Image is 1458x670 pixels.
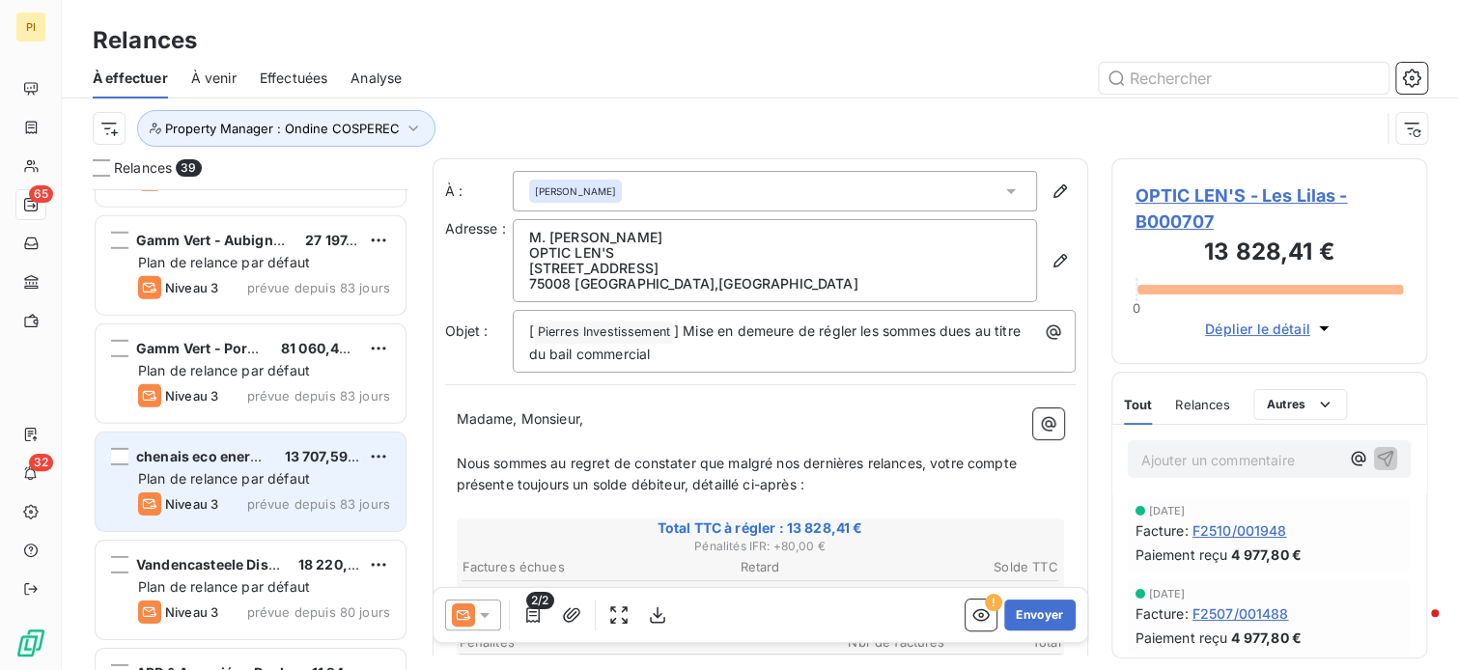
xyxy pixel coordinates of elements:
[281,340,361,356] span: 81 060,46 €
[136,232,342,248] span: Gamm Vert - Aubigny sur Nere
[1136,520,1189,541] span: Facture :
[457,455,1021,493] span: Nous sommes au regret de constater que malgré nos dernières relances, votre compte présente toujo...
[93,69,168,88] span: À effectuer
[1124,397,1153,412] span: Tout
[1192,520,1287,541] span: F2510/001948
[1136,182,1404,235] span: OPTIC LEN'S - Les Lilas - B000707
[529,245,1021,261] p: OPTIC LEN'S
[460,538,1061,555] span: Pénalités IFR : + 80,00 €
[1231,544,1302,565] span: 4 977,80 €
[29,185,53,203] span: 65
[1099,63,1388,94] input: Rechercher
[462,557,659,577] th: Factures échues
[1136,544,1228,565] span: Paiement reçu
[526,592,553,609] span: 2/2
[298,556,379,572] span: 18 220,40 €
[1149,505,1186,516] span: [DATE]
[165,496,218,512] span: Niveau 3
[165,280,218,295] span: Niveau 3
[529,230,1021,245] p: M. [PERSON_NAME]
[138,578,310,595] span: Plan de relance par défaut
[138,470,310,487] span: Plan de relance par défaut
[861,584,1059,605] td: 3 872,81 €
[1132,300,1139,316] span: 0
[1136,235,1404,273] h3: 13 828,41 €
[1136,603,1189,624] span: Facture :
[1192,603,1289,624] span: F2507/001488
[445,181,513,201] label: À :
[29,454,53,471] span: 32
[1253,389,1347,420] button: Autres
[247,496,390,512] span: prévue depuis 83 jours
[1231,628,1302,648] span: 4 977,80 €
[1392,604,1439,651] iframe: Intercom live chat
[445,322,489,339] span: Objet :
[165,121,400,136] span: Property Manager : Ondine COSPEREC
[138,254,310,270] span: Plan de relance par défaut
[1004,600,1075,630] button: Envoyer
[463,585,561,604] span: F2504/000772
[247,388,390,404] span: prévue depuis 83 jours
[165,388,218,404] span: Niveau 3
[1199,318,1339,340] button: Déplier le détail
[138,362,310,378] span: Plan de relance par défaut
[191,69,237,88] span: À venir
[1136,628,1228,648] span: Paiement reçu
[661,557,859,577] th: Retard
[247,604,390,620] span: prévue depuis 80 jours
[350,69,402,88] span: Analyse
[529,322,534,339] span: [
[445,220,506,237] span: Adresse :
[305,232,378,248] span: 27 197,41 €
[247,280,390,295] span: prévue depuis 83 jours
[15,628,46,658] img: Logo LeanPay
[136,448,271,464] span: chenais eco energie
[93,189,408,670] div: grid
[460,518,1061,538] span: Total TTC à régler : 13 828,41 €
[137,110,435,147] button: Property Manager : Ondine COSPEREC
[285,448,361,464] span: 13 707,59 €
[15,12,46,42] div: PI
[136,556,327,572] span: Vandencasteele Distribution
[1149,588,1186,600] span: [DATE]
[529,276,1021,292] p: 75008 [GEOGRAPHIC_DATA] , [GEOGRAPHIC_DATA]
[93,23,197,58] h3: Relances
[529,261,1021,276] p: [STREET_ADDRESS]
[176,159,201,177] span: 39
[136,340,268,356] span: Gamm Vert - Pornic
[165,604,218,620] span: Niveau 3
[535,321,673,344] span: Pierres Investissement
[457,410,584,427] span: Madame, Monsieur,
[114,158,172,178] span: Relances
[1175,397,1230,412] span: Relances
[861,557,1059,577] th: Solde TTC
[260,69,328,88] span: Effectuées
[529,322,1024,362] span: ] Mise en demeure de régler les sommes dues au titre du bail commercial
[1205,319,1310,339] span: Déplier le détail
[535,184,617,198] span: [PERSON_NAME]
